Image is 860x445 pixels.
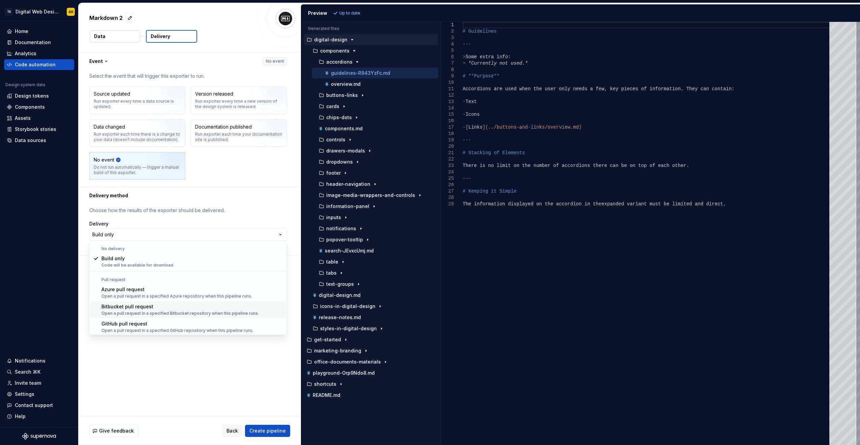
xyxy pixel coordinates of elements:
span: Azure pull request [101,286,145,292]
span: GitHub pull request [101,321,147,327]
span: Bitbucket pull request [101,304,153,309]
div: Open a pull request in a specified Azure repository when this pipeline runs. [101,294,252,299]
div: Code will be available for download. [101,263,174,268]
span: Build only [101,255,125,261]
div: No delivery [91,246,285,251]
div: Open a pull request in a specified Bitbucket repository when this pipeline runs. [101,311,259,316]
div: Open a pull request in a specified GitHub repository when this pipeline runs. [101,328,253,333]
div: Pull request [91,277,285,282]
